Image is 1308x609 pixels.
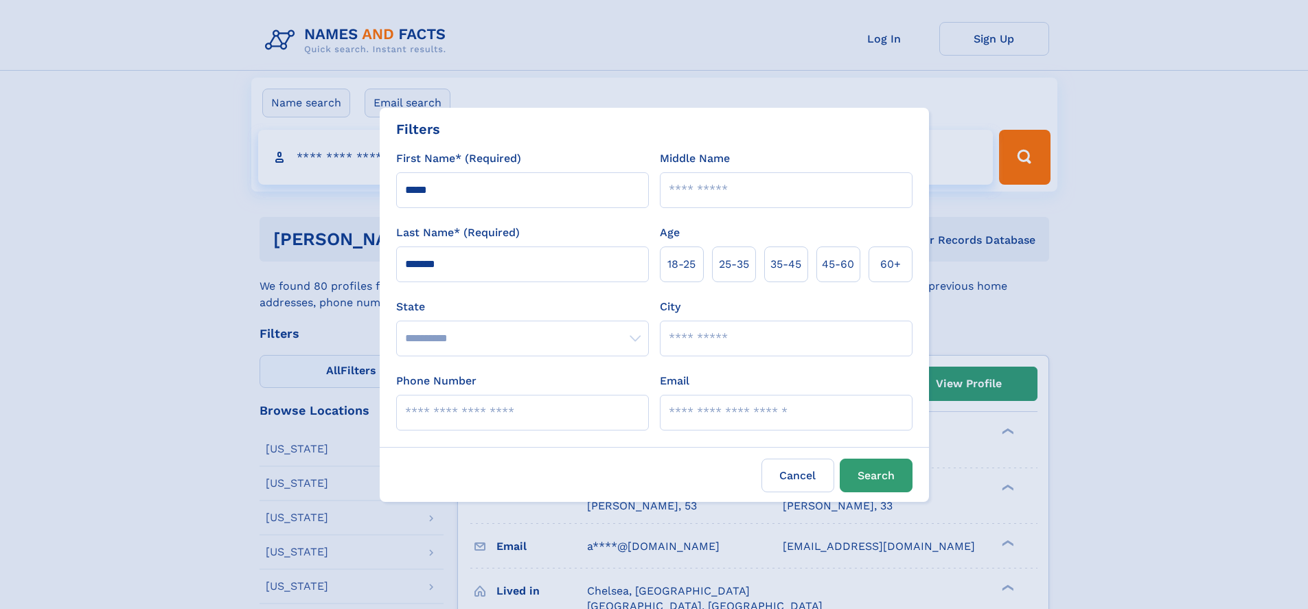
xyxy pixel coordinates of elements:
[719,256,749,273] span: 25‑35
[880,256,901,273] span: 60+
[660,150,730,167] label: Middle Name
[396,150,521,167] label: First Name* (Required)
[396,119,440,139] div: Filters
[660,373,689,389] label: Email
[667,256,696,273] span: 18‑25
[822,256,854,273] span: 45‑60
[396,225,520,241] label: Last Name* (Required)
[770,256,801,273] span: 35‑45
[396,299,649,315] label: State
[660,299,680,315] label: City
[761,459,834,492] label: Cancel
[396,373,477,389] label: Phone Number
[660,225,680,241] label: Age
[840,459,913,492] button: Search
